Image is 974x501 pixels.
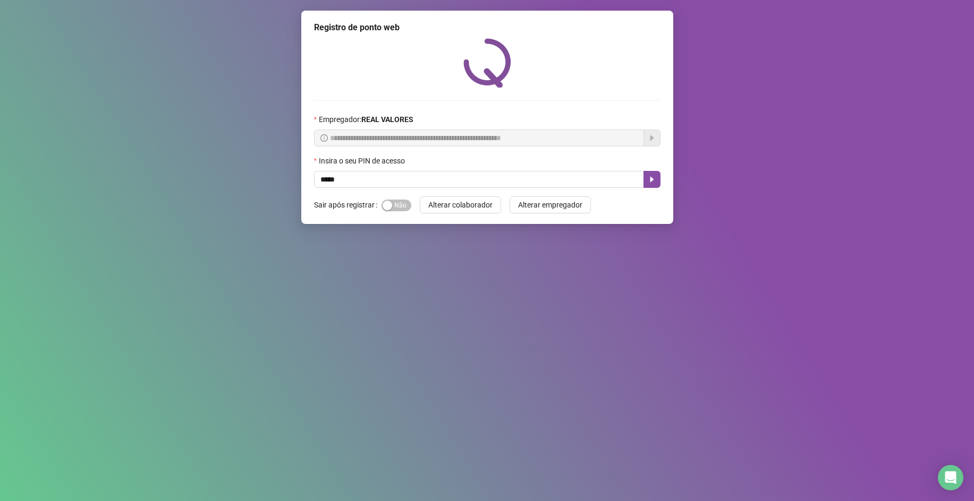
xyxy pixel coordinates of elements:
button: Alterar colaborador [420,196,501,213]
button: Alterar empregador [510,196,591,213]
div: Registro de ponto web [314,21,660,34]
label: Sair após registrar [314,196,382,213]
div: Open Intercom Messenger [938,465,963,490]
span: info-circle [320,134,328,142]
span: Empregador : [319,114,413,125]
span: Alterar empregador [518,199,582,211]
img: QRPoint [463,38,511,88]
label: Insira o seu PIN de acesso [314,155,412,167]
span: Alterar colaborador [428,199,493,211]
span: caret-right [648,175,656,184]
strong: REAL VALORES [361,115,413,124]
